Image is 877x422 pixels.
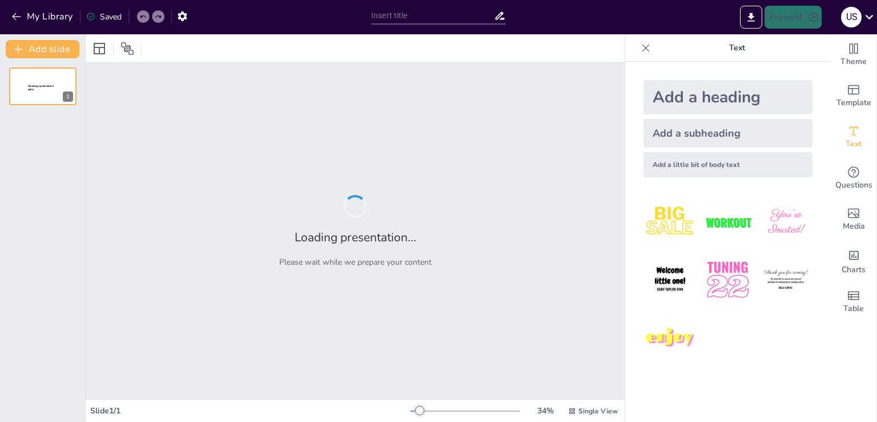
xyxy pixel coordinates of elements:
[701,253,754,306] img: 5.jpeg
[279,257,432,268] p: Please wait while we prepare your content
[643,253,697,306] img: 4.jpeg
[371,7,494,24] input: Insert title
[295,229,416,245] h2: Loading presentation...
[578,407,618,416] span: Single View
[841,6,862,29] button: U S
[765,6,822,29] button: Present
[740,6,762,29] button: Export to PowerPoint
[643,312,697,365] img: 7.jpeg
[836,97,871,109] span: Template
[831,34,876,75] div: Change the overall theme
[9,67,77,105] div: 1
[843,302,864,315] span: Table
[701,196,754,249] img: 2.jpeg
[846,138,862,150] span: Text
[643,196,697,249] img: 1.jpeg
[9,7,78,26] button: My Library
[831,117,876,158] div: Add text boxes
[843,220,865,233] span: Media
[759,253,812,306] img: 6.jpeg
[28,85,54,91] span: Sendsteps presentation editor
[759,196,812,249] img: 3.jpeg
[831,199,876,240] div: Add images, graphics, shapes or video
[831,240,876,281] div: Add charts and graphs
[842,264,866,276] span: Charts
[831,75,876,117] div: Add ready made slides
[63,91,73,102] div: 1
[655,34,819,62] p: Text
[831,281,876,323] div: Add a table
[532,405,559,416] div: 34 %
[90,39,108,58] div: Layout
[835,179,872,192] span: Questions
[6,40,79,58] button: Add slide
[120,42,134,55] span: Position
[643,152,812,177] div: Add a little bit of body text
[841,7,862,27] div: U S
[90,405,411,416] div: Slide 1 / 1
[643,119,812,148] div: Add a subheading
[643,80,812,114] div: Add a heading
[831,158,876,199] div: Get real-time input from your audience
[840,55,867,68] span: Theme
[86,11,122,22] div: Saved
